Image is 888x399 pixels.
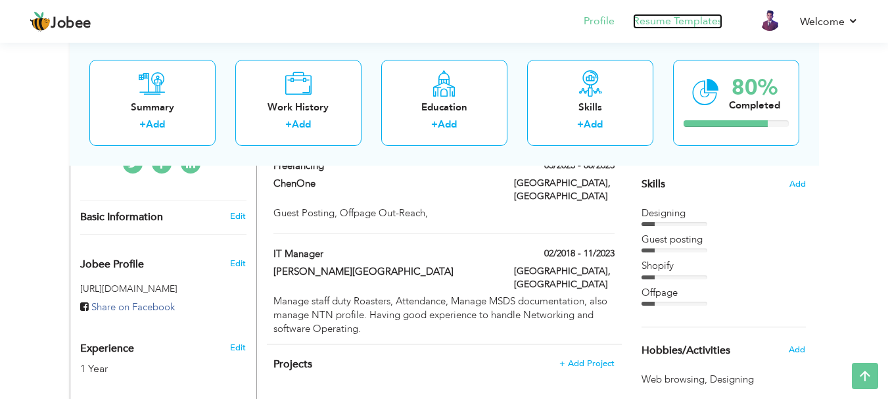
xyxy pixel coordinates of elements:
[273,358,614,371] h4: This helps to highlight the project, tools and skills you have worked on.
[246,100,351,114] div: Work History
[285,118,292,131] label: +
[642,345,730,357] span: Hobbies/Activities
[50,78,118,86] div: Domain Overview
[230,258,246,270] span: Edit
[35,76,46,87] img: tab_domain_overview_orange.svg
[145,78,222,86] div: Keywords by Traffic
[438,118,457,131] a: Add
[80,284,246,294] h5: [URL][DOMAIN_NAME]
[21,21,32,32] img: logo_orange.svg
[392,100,497,114] div: Education
[584,14,615,29] a: Profile
[131,76,141,87] img: tab_keywords_by_traffic_grey.svg
[34,34,145,45] div: Domain: [DOMAIN_NAME]
[789,344,805,356] span: Add
[559,359,615,368] span: + Add Project
[544,247,615,260] label: 02/2018 - 11/2023
[710,373,757,387] span: Designing
[273,294,614,337] div: Manage staff duty Roasters, Attendance, Manage MSDS documentation, also manage NTN profile. Havin...
[633,14,722,29] a: Resume Templates
[514,177,615,203] label: [GEOGRAPHIC_DATA], [GEOGRAPHIC_DATA]
[800,14,858,30] a: Welcome
[139,118,146,131] label: +
[642,259,806,273] div: Shopify
[230,210,246,222] a: Edit
[273,265,494,279] label: [PERSON_NAME][GEOGRAPHIC_DATA]
[70,245,256,277] div: Enhance your career by creating a custom URL for your Jobee public profile.
[642,177,665,191] span: Skills
[514,265,615,291] label: [GEOGRAPHIC_DATA], [GEOGRAPHIC_DATA]
[273,357,312,371] span: Projects
[632,327,816,373] div: Share some of your professional and personal interests.
[642,233,806,246] div: Guest posting
[21,34,32,45] img: website_grey.svg
[789,178,806,191] span: Add
[292,118,311,131] a: Add
[273,177,494,191] label: ChenOne
[729,76,780,98] div: 80%
[759,10,780,31] img: Profile Img
[273,247,494,261] label: IT Manager
[80,259,144,271] span: Jobee Profile
[230,342,246,354] a: Edit
[431,118,438,131] label: +
[91,300,175,314] span: Share on Facebook
[538,100,643,114] div: Skills
[80,362,216,377] div: 1 Year
[544,159,615,172] label: 03/2023 - 08/2023
[30,11,51,32] img: jobee.io
[642,373,710,387] span: Web browsing
[30,11,91,32] a: Jobee
[705,373,707,386] span: ,
[642,206,806,220] div: Designing
[37,21,64,32] div: v 4.0.24
[577,118,584,131] label: +
[100,100,205,114] div: Summary
[584,118,603,131] a: Add
[642,286,806,300] div: Offpage
[80,343,134,355] span: Experience
[146,118,165,131] a: Add
[273,206,614,220] div: Guest Posting, Offpage Out-Reach,
[273,159,494,173] label: Freelancing
[729,98,780,112] div: Completed
[51,16,91,31] span: Jobee
[80,212,163,223] span: Basic Information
